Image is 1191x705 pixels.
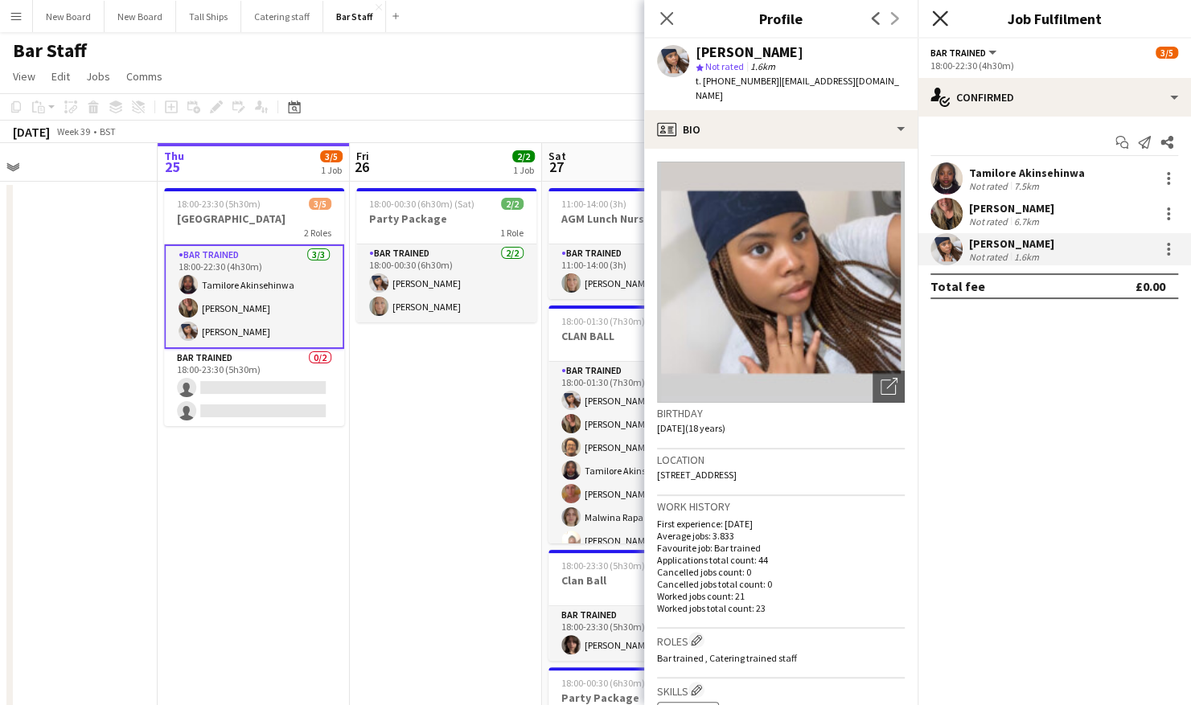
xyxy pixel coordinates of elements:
[657,578,905,590] p: Cancelled jobs total count: 0
[561,315,669,327] span: 18:00-01:30 (7h30m) (Sun)
[657,554,905,566] p: Applications total count: 44
[500,227,524,239] span: 1 Role
[644,8,918,29] h3: Profile
[80,66,117,87] a: Jobs
[969,215,1011,227] div: Not rated
[6,66,42,87] a: View
[126,69,162,84] span: Comms
[304,227,331,239] span: 2 Roles
[45,66,76,87] a: Edit
[51,69,70,84] span: Edit
[1011,180,1042,192] div: 7.5km
[320,150,343,162] span: 3/5
[657,162,905,403] img: Crew avatar or photo
[356,211,536,226] h3: Party Package
[177,198,261,210] span: 18:00-23:30 (5h30m)
[105,1,176,32] button: New Board
[657,453,905,467] h3: Location
[548,244,729,299] app-card-role: Bar trained1/111:00-14:00 (3h)[PERSON_NAME]
[873,371,905,403] div: Open photos pop-in
[561,198,626,210] span: 11:00-14:00 (3h)
[13,69,35,84] span: View
[164,211,344,226] h3: [GEOGRAPHIC_DATA]
[696,75,899,101] span: | [EMAIL_ADDRESS][DOMAIN_NAME]
[86,69,110,84] span: Jobs
[657,499,905,514] h3: Work history
[657,566,905,578] p: Cancelled jobs count: 0
[657,469,737,481] span: [STREET_ADDRESS]
[548,691,729,705] h3: Party Package
[657,406,905,420] h3: Birthday
[1136,278,1165,294] div: £0.00
[930,278,985,294] div: Total fee
[930,47,986,59] span: Bar trained
[969,166,1085,180] div: Tamilore Akinsehinwa
[369,198,474,210] span: 18:00-00:30 (6h30m) (Sat)
[969,251,1011,263] div: Not rated
[53,125,93,137] span: Week 39
[696,45,803,59] div: [PERSON_NAME]
[164,188,344,426] app-job-card: 18:00-23:30 (5h30m)3/5[GEOGRAPHIC_DATA]2 RolesBar trained3/318:00-22:30 (4h30m)Tamilore Akinsehin...
[13,39,87,63] h1: Bar Staff
[657,530,905,542] p: Average jobs: 3.833
[657,602,905,614] p: Worked jobs total count: 23
[657,518,905,530] p: First experience: [DATE]
[696,75,779,87] span: t. [PHONE_NUMBER]
[561,559,645,572] span: 18:00-23:30 (5h30m)
[164,149,184,163] span: Thu
[705,60,744,72] span: Not rated
[969,201,1054,215] div: [PERSON_NAME]
[657,590,905,602] p: Worked jobs count: 21
[309,198,331,210] span: 3/5
[548,329,729,343] h3: CLAN BALL
[930,47,999,59] button: Bar trained
[356,244,536,322] app-card-role: Bar trained2/218:00-00:30 (6h30m)[PERSON_NAME][PERSON_NAME]
[548,149,566,163] span: Sat
[164,244,344,349] app-card-role: Bar trained3/318:00-22:30 (4h30m)Tamilore Akinsehinwa[PERSON_NAME][PERSON_NAME]
[323,1,386,32] button: Bar Staff
[501,198,524,210] span: 2/2
[513,164,534,176] div: 1 Job
[321,164,342,176] div: 1 Job
[548,550,729,661] app-job-card: 18:00-23:30 (5h30m)1/1Clan Ball1 RoleBar trained1/118:00-23:30 (5h30m)[PERSON_NAME]
[162,158,184,176] span: 25
[969,180,1011,192] div: Not rated
[356,188,536,322] app-job-card: 18:00-00:30 (6h30m) (Sat)2/2Party Package1 RoleBar trained2/218:00-00:30 (6h30m)[PERSON_NAME][PER...
[548,188,729,299] app-job-card: 11:00-14:00 (3h)1/1AGM Lunch Nurses League1 RoleBar trained1/111:00-14:00 (3h)[PERSON_NAME]
[548,606,729,661] app-card-role: Bar trained1/118:00-23:30 (5h30m)[PERSON_NAME]
[548,573,729,588] h3: Clan Ball
[1156,47,1178,59] span: 3/5
[657,652,797,664] span: Bar trained , Catering trained staff
[561,677,669,689] span: 18:00-00:30 (6h30m) (Sun)
[657,542,905,554] p: Favourite job: Bar trained
[512,150,535,162] span: 2/2
[918,78,1191,117] div: Confirmed
[657,422,725,434] span: [DATE] (18 years)
[1011,215,1042,227] div: 6.7km
[930,59,1178,72] div: 18:00-22:30 (4h30m)
[918,8,1191,29] h3: Job Fulfilment
[33,1,105,32] button: New Board
[747,60,778,72] span: 1.6km
[100,125,116,137] div: BST
[176,1,241,32] button: Tall Ships
[546,158,566,176] span: 27
[241,1,323,32] button: Catering staff
[1011,251,1042,263] div: 1.6km
[644,110,918,149] div: Bio
[657,632,905,649] h3: Roles
[164,349,344,427] app-card-role: Bar trained0/218:00-23:30 (5h30m)
[13,124,50,140] div: [DATE]
[120,66,169,87] a: Comms
[657,682,905,699] h3: Skills
[548,305,729,543] app-job-card: 18:00-01:30 (7h30m) (Sun)14/14CLAN BALL1 RoleBar trained14/1418:00-01:30 (7h30m)[PERSON_NAME][PER...
[354,158,369,176] span: 26
[356,149,369,163] span: Fri
[548,211,729,226] h3: AGM Lunch Nurses League
[969,236,1054,251] div: [PERSON_NAME]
